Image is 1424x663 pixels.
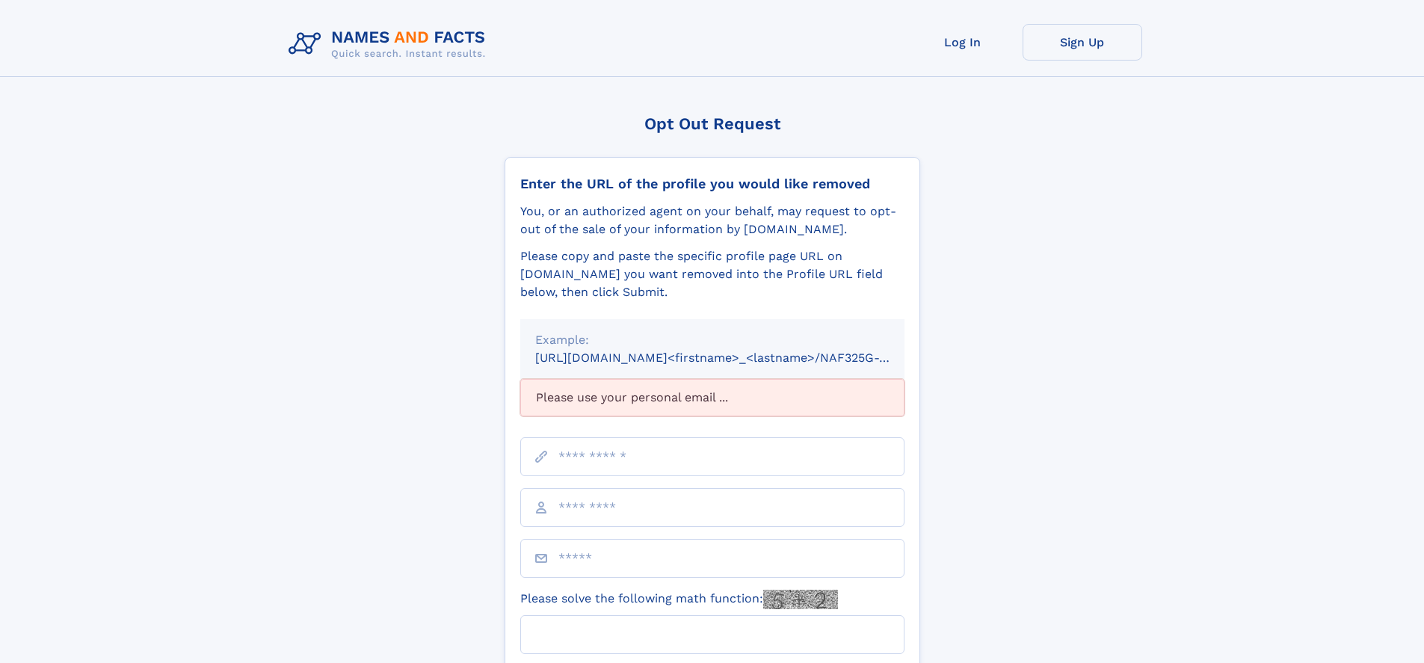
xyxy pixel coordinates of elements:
div: Enter the URL of the profile you would like removed [520,176,904,192]
div: You, or an authorized agent on your behalf, may request to opt-out of the sale of your informatio... [520,203,904,238]
small: [URL][DOMAIN_NAME]<firstname>_<lastname>/NAF325G-xxxxxxxx [535,351,933,365]
img: Logo Names and Facts [283,24,498,64]
div: Please copy and paste the specific profile page URL on [DOMAIN_NAME] you want removed into the Pr... [520,247,904,301]
div: Opt Out Request [505,114,920,133]
div: Example: [535,331,890,349]
label: Please solve the following math function: [520,590,838,609]
a: Log In [903,24,1023,61]
div: Please use your personal email ... [520,379,904,416]
a: Sign Up [1023,24,1142,61]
